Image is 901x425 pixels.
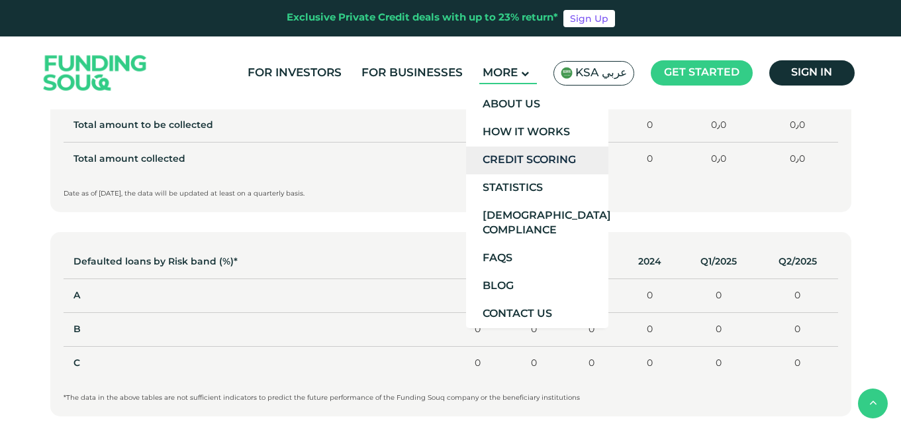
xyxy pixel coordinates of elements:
[358,62,466,84] a: For Businesses
[680,109,757,143] td: 0٫0
[769,60,855,86] a: Sign in
[451,313,506,347] td: 0
[620,109,680,143] td: 0
[858,389,888,418] button: back
[64,143,451,176] td: Total amount collected
[791,68,832,78] span: Sign in
[680,347,757,381] td: 0
[466,245,608,273] a: FAQs
[64,313,451,347] td: B
[466,91,608,119] a: About Us
[620,313,680,347] td: 0
[466,119,608,147] a: How It Works
[505,347,563,381] td: 0
[563,347,620,381] td: 0
[64,109,451,143] td: Total amount to be collected
[451,245,506,279] th: 2021
[244,62,345,84] a: For Investors
[680,313,757,347] td: 0
[680,245,757,279] th: Q1/2025
[620,143,680,176] td: 0
[620,347,680,381] td: 0
[575,66,627,81] span: KSA عربي
[30,40,160,107] img: Logo
[757,347,837,381] td: 0
[483,68,518,79] span: More
[64,347,451,381] td: C
[64,189,838,199] p: Date as of [DATE], the data will be updated at least on a quarterly basis.
[64,245,451,279] th: Defaulted loans by Risk band (%)*
[451,347,506,381] td: 0
[466,147,608,174] a: Credit Scoring
[466,300,608,328] a: Contact Us
[757,109,837,143] td: 0٫0
[680,143,757,176] td: 0٫0
[64,393,838,403] p: *The data in the above tables are not sufficient indicators to predict the future performance of ...
[757,313,837,347] td: 0
[563,10,615,27] a: Sign Up
[466,174,608,202] a: Statistics
[620,245,680,279] th: 2024
[466,202,608,245] a: [DEMOGRAPHIC_DATA] Compliance
[757,143,837,176] td: 0٫0
[680,279,757,313] td: 0
[466,273,608,300] a: Blog
[664,68,739,78] span: Get started
[287,11,558,26] div: Exclusive Private Credit deals with up to 23% return*
[757,279,837,313] td: 0
[505,313,563,347] td: 0
[757,245,837,279] th: Q2/2025
[451,279,506,313] td: 0
[561,67,573,79] img: SA Flag
[451,109,506,143] td: 0
[64,279,451,313] td: A
[620,279,680,313] td: 0
[563,313,620,347] td: 0
[451,143,506,176] td: 0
